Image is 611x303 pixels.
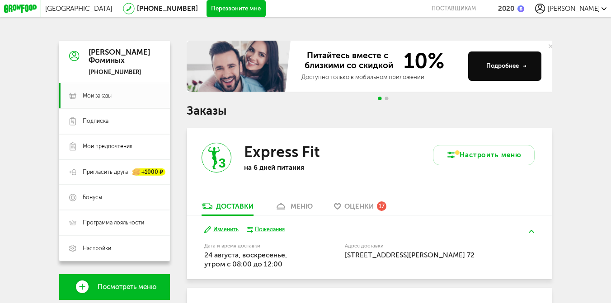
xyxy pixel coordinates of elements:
span: Программа лояльности [83,219,144,227]
span: [GEOGRAPHIC_DATA] [45,5,112,13]
span: Мои заказы [83,92,112,100]
a: меню [270,201,317,215]
a: [PHONE_NUMBER] [137,5,198,13]
div: [PHONE_NUMBER] [89,69,150,76]
div: 2020 [498,5,514,13]
span: [PERSON_NAME] [548,5,600,13]
button: Подробнее [468,51,541,81]
span: Мои предпочтения [83,143,132,150]
a: Посмотреть меню [59,274,169,299]
a: Программа лояльности [59,210,169,235]
img: family-banner.579af9d.jpg [187,41,293,92]
div: +1000 ₽ [133,168,165,176]
p: на 6 дней питания [244,163,354,172]
div: Подробнее [486,62,526,70]
img: bonus_b.cdccf46.png [517,5,524,12]
a: Мои заказы [59,83,169,108]
img: arrow-up-green.5eb5f82.svg [529,230,534,233]
button: Пожелания [247,226,284,233]
h3: Express Fit [244,143,320,161]
span: Бонусы [83,194,102,201]
div: 17 [377,201,386,211]
div: Доступно только в мобильном приложении [301,73,461,82]
span: [STREET_ADDRESS][PERSON_NAME] 72 [345,251,475,259]
div: Пожелания [255,226,285,233]
span: Go to slide 2 [385,97,389,100]
a: Настройки [59,236,169,261]
div: меню [291,202,313,210]
span: Go to slide 1 [378,97,381,100]
h1: Заказы [187,105,551,116]
span: Настройки [83,245,111,252]
span: 24 августа, воскресенье, утром c 08:00 до 12:00 [204,251,287,268]
label: Адрес доставки [345,244,503,248]
span: Пригласить друга [83,168,128,176]
button: Изменить [204,226,239,233]
span: Оценки [344,202,374,210]
a: Мои предпочтения [59,134,169,159]
span: Питайтесь вместе с близкими со скидкой [301,51,397,72]
a: Пригласить друга +1000 ₽ [59,159,169,185]
a: Подписка [59,108,169,134]
a: Оценки 17 [329,201,391,215]
span: Подписка [83,117,108,125]
div: [PERSON_NAME] Фоминых [89,48,150,65]
label: Дата и время доставки [204,244,301,248]
a: Бонусы [59,185,169,210]
span: Посмотреть меню [98,283,156,291]
a: Доставки [197,201,258,215]
div: Доставки [216,202,254,210]
button: Настроить меню [433,145,535,165]
span: 10% [397,51,445,72]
